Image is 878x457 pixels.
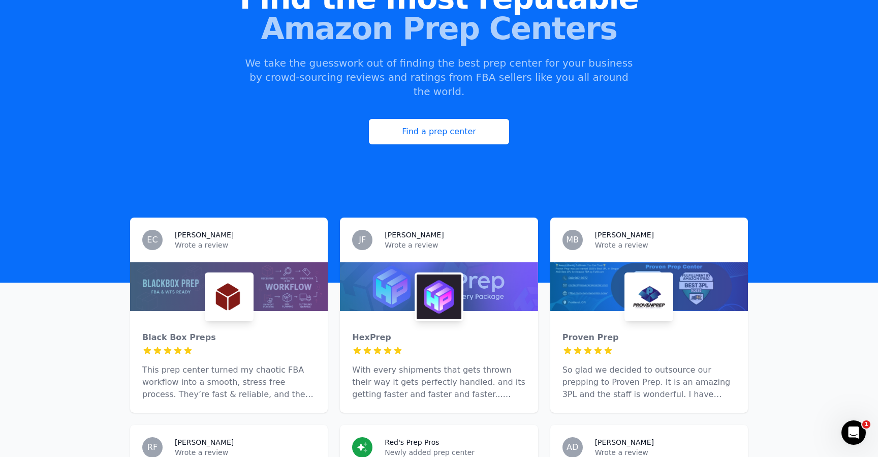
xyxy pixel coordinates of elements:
span: 1 [862,420,870,429]
div: Proven Prep [562,331,736,344]
h3: Red's Prep Pros [385,437,439,447]
img: HexPrep [417,275,461,319]
p: Wrote a review [175,240,316,250]
div: HexPrep [352,331,525,344]
a: Find a prep center [369,119,509,144]
div: Black Box Preps [142,331,316,344]
p: Wrote a review [385,240,525,250]
span: EC [147,236,158,244]
p: Wrote a review [595,240,736,250]
img: Black Box Preps [207,275,252,319]
p: So glad we decided to outsource our prepping to Proven Prep. It is an amazing 3PL and the staff i... [562,364,736,401]
h3: [PERSON_NAME] [175,230,234,240]
h3: [PERSON_NAME] [175,437,234,447]
h3: [PERSON_NAME] [595,437,654,447]
span: Amazon Prep Centers [16,13,862,44]
span: RF [147,443,158,451]
h3: [PERSON_NAME] [385,230,444,240]
span: MB [566,236,579,244]
h3: [PERSON_NAME] [595,230,654,240]
p: This prep center turned my chaotic FBA workflow into a smooth, stress free process. They’re fast ... [142,364,316,401]
iframe: Intercom live chat [841,420,866,445]
a: MB[PERSON_NAME]Wrote a reviewProven PrepProven PrepSo glad we decided to outsource our prepping t... [550,218,748,413]
p: We take the guesswork out of finding the best prep center for your business by crowd-sourcing rev... [244,56,634,99]
p: With every shipments that gets thrown their way it gets perfectly handled. and its getting faster... [352,364,525,401]
span: JF [359,236,366,244]
a: EC[PERSON_NAME]Wrote a reviewBlack Box PrepsBlack Box PrepsThis prep center turned my chaotic FBA... [130,218,328,413]
a: JF[PERSON_NAME]Wrote a reviewHexPrepHexPrepWith every shipments that gets thrown their way it get... [340,218,538,413]
span: AD [567,443,578,451]
img: Proven Prep [626,275,671,319]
